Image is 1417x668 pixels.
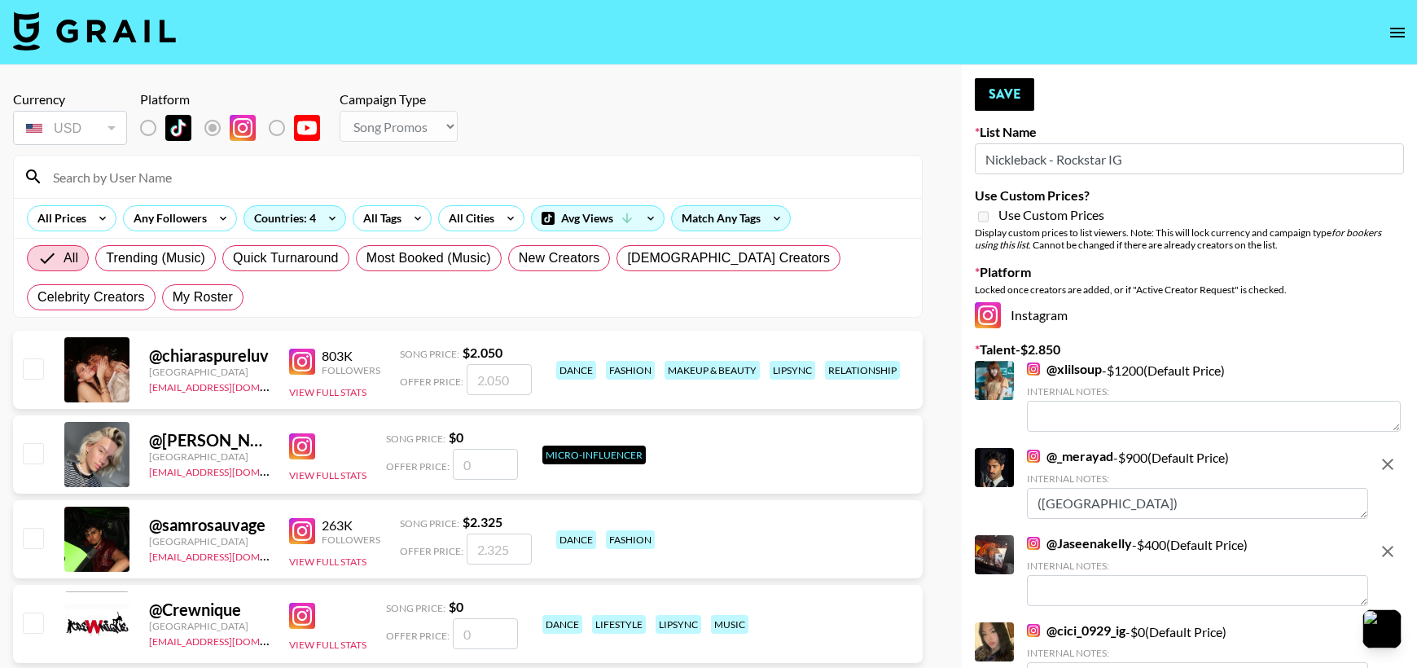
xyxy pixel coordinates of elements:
button: View Full Stats [289,556,366,568]
div: Campaign Type [340,91,458,108]
input: 0 [453,449,518,480]
input: 2.325 [467,534,532,565]
div: relationship [825,361,900,380]
strong: $ 2.050 [463,345,502,360]
img: Instagram [1027,450,1040,463]
span: Offer Price: [386,630,450,642]
div: Display custom prices to list viewers. Note: This will lock currency and campaign type . Cannot b... [975,226,1404,251]
div: 263K [322,517,380,534]
strong: $ 2.325 [463,514,502,530]
div: Instagram [975,302,1404,328]
div: [GEOGRAPHIC_DATA] [149,535,270,547]
span: Song Price: [400,517,459,530]
div: Internal Notes: [1027,472,1368,485]
div: @ [PERSON_NAME] [149,430,270,450]
em: for bookers using this list [975,226,1381,251]
div: - $ 400 (Default Price) [1027,535,1368,606]
label: Talent - $ 2.850 [975,341,1404,358]
button: remove [1371,535,1404,568]
a: @_merayad [1027,448,1113,464]
button: Save [975,78,1034,111]
div: music [711,615,748,634]
span: New Creators [519,248,600,268]
div: @ chiaraspureluv [149,345,270,366]
div: Platform [140,91,333,108]
a: @cici_0929_ig [1027,622,1125,639]
img: Instagram [289,349,315,375]
img: Instagram [289,433,315,459]
div: Internal Notes: [1027,385,1401,398]
div: lipsync [770,361,815,380]
div: All Prices [28,206,90,231]
span: Song Price: [386,602,445,614]
button: View Full Stats [289,386,366,398]
span: [DEMOGRAPHIC_DATA] Creators [627,248,830,268]
img: Instagram [1027,624,1040,637]
a: @xlilsoup [1027,361,1102,377]
img: Instagram [975,302,1001,328]
div: Micro-Influencer [542,446,646,464]
div: fashion [606,530,655,549]
a: [EMAIL_ADDRESS][DOMAIN_NAME] [149,378,313,393]
div: All Cities [439,206,498,231]
div: @ samrosauvage [149,515,270,535]
div: List locked to Instagram. [140,111,333,145]
div: dance [542,615,582,634]
button: View Full Stats [289,639,366,651]
button: open drawer [1381,16,1414,49]
div: Countries: 4 [244,206,345,231]
div: Any Followers [124,206,210,231]
a: [EMAIL_ADDRESS][DOMAIN_NAME] [149,463,313,478]
label: Use Custom Prices? [975,187,1404,204]
div: dance [556,530,596,549]
div: - $ 1200 (Default Price) [1027,361,1401,432]
div: [GEOGRAPHIC_DATA] [149,450,270,463]
div: @ Crewnique [149,600,270,620]
div: Internal Notes: [1027,560,1368,572]
img: Instagram [289,518,315,544]
button: remove [1371,448,1404,481]
div: Avg Views [532,206,664,231]
span: Offer Price: [400,545,463,557]
label: Platform [975,264,1404,280]
button: View Full Stats [289,469,366,481]
div: Followers [322,364,380,376]
span: Trending (Music) [106,248,205,268]
a: [EMAIL_ADDRESS][DOMAIN_NAME] [149,547,313,563]
span: Use Custom Prices [998,207,1104,223]
strong: $ 0 [449,429,463,445]
div: [GEOGRAPHIC_DATA] [149,620,270,632]
img: YouTube [294,115,320,141]
div: Currency [13,91,127,108]
a: @Jaseenakelly [1027,535,1132,552]
input: 0 [453,618,518,649]
div: Match Any Tags [672,206,790,231]
span: All [64,248,78,268]
div: lipsync [656,615,701,634]
span: Song Price: [400,348,459,360]
span: Most Booked (Music) [366,248,491,268]
img: Grail Talent [13,11,176,51]
span: Song Price: [386,433,445,445]
div: Locked once creators are added, or if "Active Creator Request" is checked. [975,283,1404,296]
div: Followers [322,534,380,546]
img: Instagram [289,603,315,629]
div: - $ 900 (Default Price) [1027,448,1368,519]
img: Instagram [1027,537,1040,550]
div: [GEOGRAPHIC_DATA] [149,366,270,378]
span: Celebrity Creators [37,288,145,307]
strong: $ 0 [449,599,463,614]
img: Instagram [230,115,256,141]
div: dance [556,361,596,380]
div: fashion [606,361,655,380]
div: lifestyle [592,615,646,634]
span: Offer Price: [386,460,450,472]
div: 803K [322,348,380,364]
input: Search by User Name [43,164,912,190]
img: Instagram [1027,363,1040,376]
div: makeup & beauty [665,361,760,380]
img: TikTok [165,115,191,141]
a: [EMAIL_ADDRESS][DOMAIN_NAME] [149,632,313,648]
div: Internal Notes: [1027,647,1368,659]
span: Quick Turnaround [233,248,339,268]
